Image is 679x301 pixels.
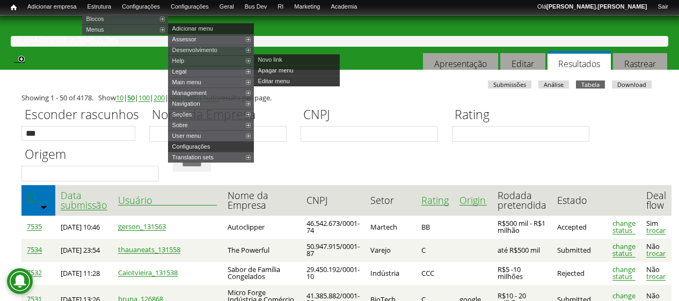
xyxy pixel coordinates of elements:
[452,105,596,126] label: Rating
[612,80,652,89] a: Download
[546,3,647,10] strong: [PERSON_NAME].[PERSON_NAME]
[488,80,531,89] a: Submissões
[27,223,42,231] a: 7535
[165,3,214,11] a: Configurações
[34,36,86,44] a: Administração
[552,262,607,285] td: Rejected
[11,36,30,44] a: Início
[27,269,42,277] a: 7532
[222,185,301,216] th: Nome da Empresa
[222,216,301,239] td: Autoclipper
[40,203,47,210] img: ordem crescente
[272,3,289,11] a: RI
[416,216,454,239] td: BB
[82,3,117,11] a: Estrutura
[118,223,166,231] a: gerson_131563
[116,94,123,102] a: 10
[641,185,671,216] th: Deal flow
[646,250,666,258] a: trocar
[289,3,325,11] a: Marketing
[612,266,636,281] a: change status
[652,3,674,11] a: Sair
[641,262,671,285] td: Não
[612,243,636,258] a: change status
[365,262,416,285] td: Indústria
[416,262,454,285] td: CCC
[423,53,498,74] a: Apresentação
[641,216,671,239] td: Sim
[11,4,17,11] span: Início
[365,185,416,216] th: Setor
[61,190,107,210] a: Data submissão
[421,195,449,205] a: Rating
[55,262,113,285] td: [DATE] 11:28
[492,262,552,285] td: R$5 -10 milhões
[576,80,605,89] a: Tabela
[552,185,607,216] th: Estado
[612,220,636,234] a: change status
[55,216,113,239] td: [DATE] 10:46
[365,216,416,239] td: Martech
[149,105,294,126] label: Nome da Empresa
[27,246,42,254] a: 7534
[301,105,445,126] label: CNPJ
[552,239,607,262] td: Submitted
[21,145,166,166] label: Origem
[222,239,301,262] td: The Powerful
[532,3,652,11] a: Olá[PERSON_NAME].[PERSON_NAME]
[492,185,552,216] th: Rodada pretendida
[5,3,22,13] a: Início
[459,195,487,205] a: Origin
[301,262,365,285] td: 29.450.192/0001-10
[646,227,666,234] a: trocar
[646,273,666,281] a: trocar
[118,269,178,277] a: Caiotvieira_131538
[21,94,658,102] div: Showing 1 - 50 of 4178. Show | | | | | | results per page.
[118,246,180,254] a: thauaneats_131558
[82,13,168,24] a: Blocos
[27,192,50,202] a: ID
[641,239,671,262] td: Não
[11,36,668,47] div: » »
[301,239,365,262] td: 50.947.915/0001-87
[301,185,365,216] th: CNPJ
[552,216,607,239] td: Accepted
[127,94,135,102] a: 50
[90,36,119,44] a: Bus Dev
[239,3,273,11] a: Bus Dev
[116,3,165,11] a: Configurações
[500,53,545,74] a: Editar
[118,195,217,205] a: Usuário
[21,105,142,126] label: Esconder rascunhos
[325,3,362,11] a: Academia
[138,94,150,102] a: 100
[547,51,611,74] a: Resultados
[613,53,667,74] a: Rastrear
[492,239,552,262] td: até R$500 mil
[538,80,569,89] a: Análise
[365,239,416,262] td: Varejo
[55,239,113,262] td: [DATE] 23:54
[222,262,301,285] td: Sabor de Família Congelados
[492,216,552,239] td: R$500 mil - R$1 milhão
[416,239,454,262] td: C
[22,3,82,11] a: Adicionar empresa
[214,3,239,11] a: Geral
[154,94,165,102] a: 200
[301,216,365,239] td: 46.542.673/0001-74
